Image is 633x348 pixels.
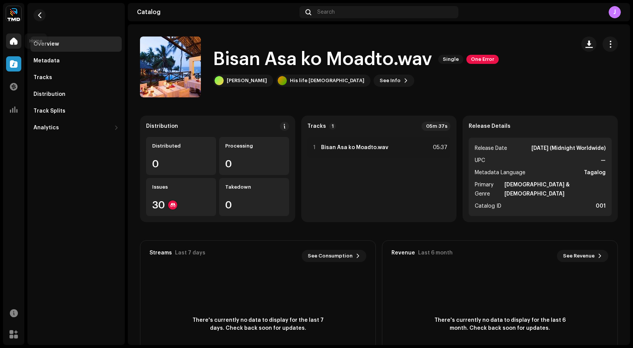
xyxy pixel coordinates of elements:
[431,316,568,332] span: There's currently no data to display for the last 6 month. Check back soon for updates.
[33,91,65,97] div: Distribution
[307,123,326,129] strong: Tracks
[30,70,122,85] re-m-nav-item: Tracks
[213,47,432,72] h1: Bisan Asa ko Moadto.wav
[584,168,606,177] strong: Tagalog
[30,103,122,119] re-m-nav-item: Track Splits
[374,75,414,87] button: See Info
[563,248,595,264] span: See Revenue
[601,156,606,165] strong: —
[30,120,122,135] re-m-nav-dropdown: Analytics
[531,144,606,153] strong: [DATE] (Midnight Worldwide)
[475,202,501,211] span: Catalog ID
[189,316,326,332] span: There's currently no data to display for the last 7 days. Check back soon for updates.
[302,250,366,262] button: See Consumption
[30,53,122,68] re-m-nav-item: Metadata
[146,123,178,129] div: Distribution
[30,87,122,102] re-m-nav-item: Distribution
[475,156,485,165] span: UPC
[431,143,447,152] div: 05:37
[30,37,122,52] re-m-nav-item: Overview
[466,55,499,64] span: One Error
[137,9,296,15] div: Catalog
[227,78,267,84] div: [PERSON_NAME]
[225,143,283,149] div: Processing
[175,250,205,256] div: Last 7 days
[329,123,336,130] p-badge: 1
[33,125,59,131] div: Analytics
[33,58,60,64] div: Metadata
[150,250,172,256] div: Streams
[152,143,210,149] div: Distributed
[321,145,388,151] strong: Bisan Asa ko Moadto.wav
[391,250,415,256] div: Revenue
[418,250,453,256] div: Last 6 month
[308,248,353,264] span: See Consumption
[33,108,65,114] div: Track Splits
[152,184,210,190] div: Issues
[33,75,52,81] div: Tracks
[475,144,507,153] span: Release Date
[475,180,503,199] span: Primary Genre
[290,78,364,84] div: His life [DEMOGRAPHIC_DATA]
[557,250,608,262] button: See Revenue
[596,202,606,211] strong: 001
[504,180,606,199] strong: [DEMOGRAPHIC_DATA] & [DEMOGRAPHIC_DATA]
[380,73,401,88] span: See Info
[6,6,21,21] img: 622bc8f8-b98b-49b5-8c6c-3a84fb01c0a0
[33,41,59,47] div: Overview
[438,55,463,64] span: Single
[469,123,511,129] strong: Release Details
[609,6,621,18] div: J
[421,122,450,131] div: 05m 37s
[475,168,525,177] span: Metadata Language
[225,184,283,190] div: Takedown
[317,9,335,15] span: Search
